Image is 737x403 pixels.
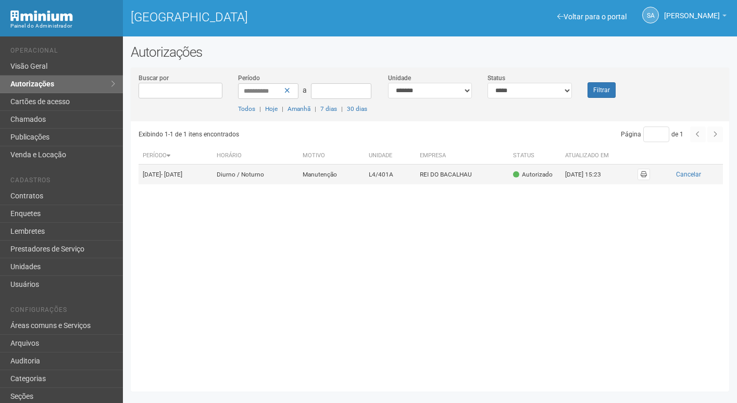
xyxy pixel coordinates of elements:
[588,82,616,98] button: Filtrar
[288,105,310,112] a: Amanhã
[139,165,213,185] td: [DATE]
[347,105,367,112] a: 30 dias
[10,177,115,187] li: Cadastros
[664,2,720,20] span: Silvio Anjos
[161,171,182,178] span: - [DATE]
[10,47,115,58] li: Operacional
[561,165,618,185] td: [DATE] 15:23
[10,306,115,317] li: Configurações
[213,147,298,165] th: Horário
[139,147,213,165] th: Período
[365,147,415,165] th: Unidade
[213,165,298,185] td: Diurno / Noturno
[341,105,343,112] span: |
[265,105,278,112] a: Hoje
[416,165,509,185] td: REI DO BACALHAU
[561,147,618,165] th: Atualizado em
[488,73,505,83] label: Status
[298,147,365,165] th: Motivo
[513,170,553,179] div: Autorizado
[259,105,261,112] span: |
[139,73,169,83] label: Buscar por
[238,105,255,112] a: Todos
[642,7,659,23] a: SA
[131,10,422,24] h1: [GEOGRAPHIC_DATA]
[298,165,365,185] td: Manutenção
[365,165,415,185] td: L4/401A
[139,127,428,142] div: Exibindo 1-1 de 1 itens encontrados
[320,105,337,112] a: 7 dias
[303,86,307,94] span: a
[315,105,316,112] span: |
[664,13,727,21] a: [PERSON_NAME]
[509,147,561,165] th: Status
[416,147,509,165] th: Empresa
[557,12,627,21] a: Voltar para o portal
[10,10,73,21] img: Minium
[388,73,411,83] label: Unidade
[658,169,719,180] button: Cancelar
[621,131,683,138] span: Página de 1
[131,44,729,60] h2: Autorizações
[10,21,115,31] div: Painel do Administrador
[238,73,260,83] label: Período
[282,105,283,112] span: |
